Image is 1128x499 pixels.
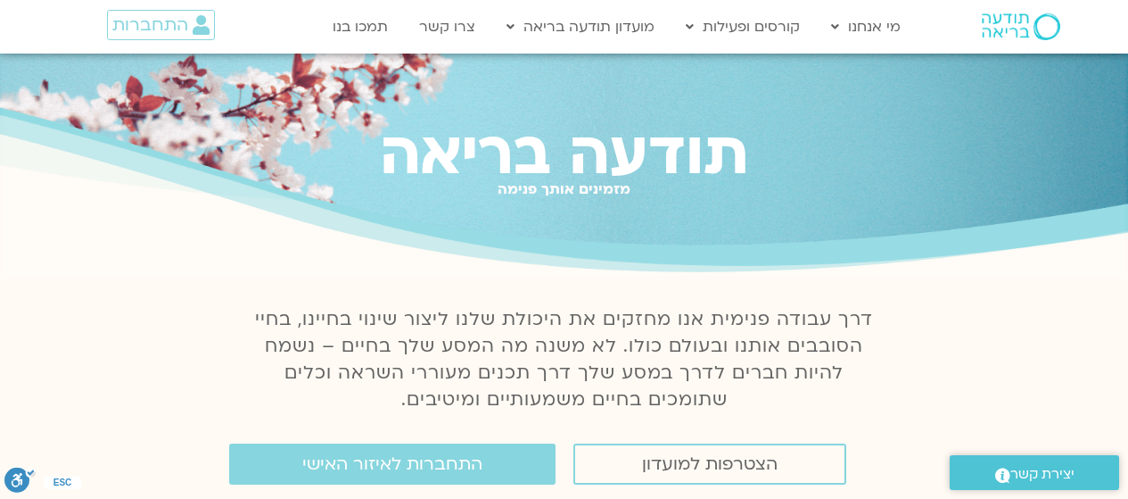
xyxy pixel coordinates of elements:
a: קורסים ופעילות [677,10,809,44]
span: יצירת קשר [1010,462,1074,487]
a: מועדון תודעה בריאה [498,10,663,44]
span: התחברות לאיזור האישי [302,454,482,474]
a: יצירת קשר [950,455,1119,490]
a: התחברות לאיזור האישי [229,444,556,485]
a: צרו קשר [410,10,484,44]
a: תמכו בנו [324,10,397,44]
a: הצטרפות למועדון [573,444,846,485]
a: מי אנחנו [822,10,910,44]
span: הצטרפות למועדון [642,454,778,474]
span: התחברות [112,15,188,35]
p: דרך עבודה פנימית אנו מחזקים את היכולת שלנו ליצור שינוי בחיינו, בחיי הסובבים אותנו ובעולם כולו. לא... [245,306,884,413]
img: תודעה בריאה [982,13,1060,40]
a: התחברות [107,10,215,40]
